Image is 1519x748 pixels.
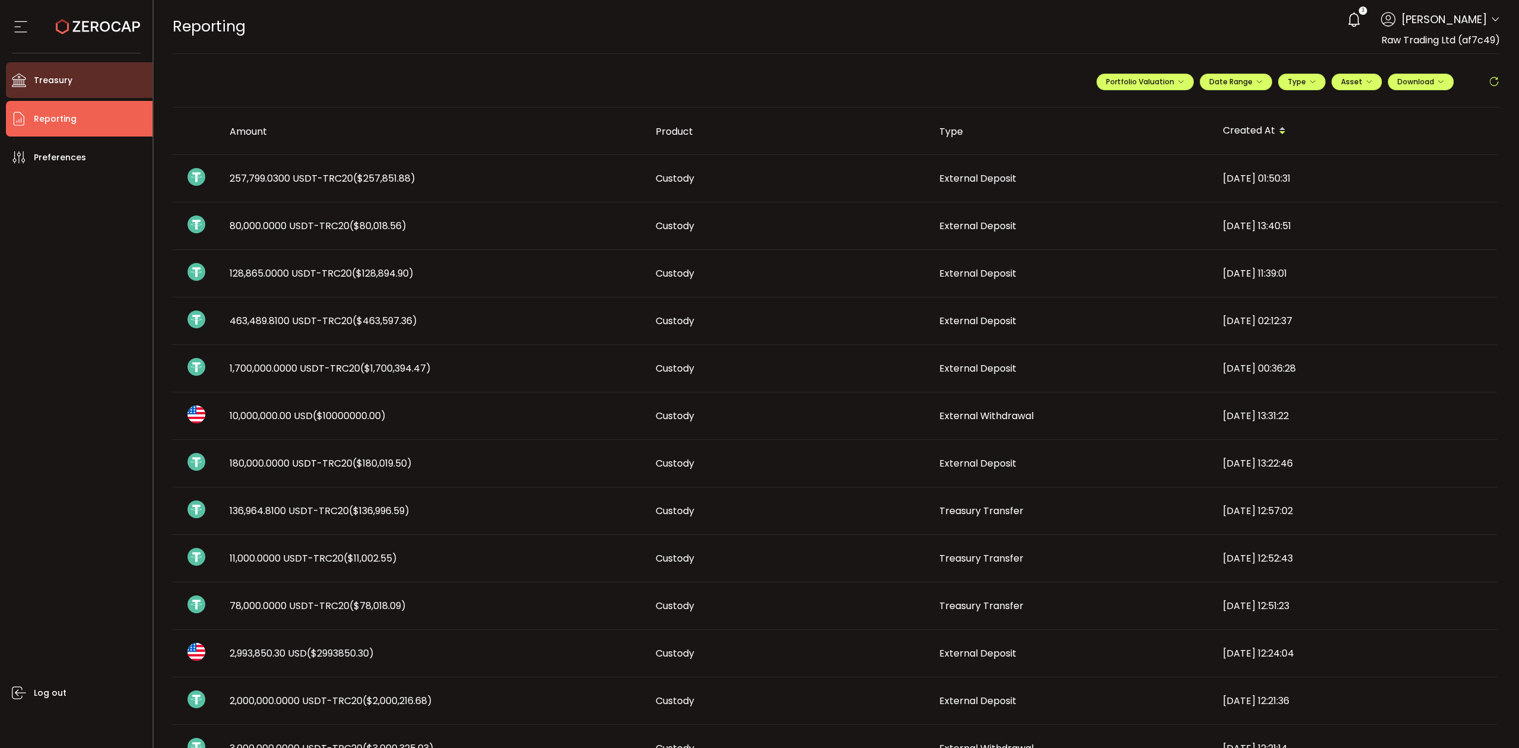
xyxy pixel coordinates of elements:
[313,409,386,423] span: ($10000000.00)
[1460,691,1519,748] iframe: Chat Widget
[188,358,205,376] img: usdt_portfolio.svg
[34,110,77,128] span: Reporting
[352,314,417,328] span: ($463,597.36)
[939,172,1016,185] span: External Deposit
[1331,74,1382,90] button: Asset
[230,362,431,375] span: 1,700,000.0000 USDT-TRC20
[1213,219,1497,233] div: [DATE] 13:40:51
[188,263,205,281] img: usdt_portfolio.svg
[1209,77,1263,87] span: Date Range
[939,457,1016,470] span: External Deposit
[349,219,406,233] span: ($80,018.56)
[352,267,414,280] span: ($128,894.90)
[1397,77,1444,87] span: Download
[230,646,374,660] span: 2,993,850.30 USD
[939,219,1016,233] span: External Deposit
[656,314,694,328] span: Custody
[1213,121,1497,141] div: Created At
[1278,74,1326,90] button: Type
[363,694,432,708] span: ($2,000,216.68)
[307,646,374,660] span: ($2993850.30)
[34,684,66,702] span: Log out
[656,457,694,470] span: Custody
[1213,552,1497,565] div: [DATE] 12:52:43
[939,267,1016,280] span: External Deposit
[230,457,412,470] span: 180,000.0000 USDT-TRC20
[360,362,431,375] span: ($1,700,394.47)
[188,453,205,471] img: usdt_portfolio.svg
[656,552,694,565] span: Custody
[656,409,694,423] span: Custody
[230,552,397,565] span: 11,000.0000 USDT-TRC20
[656,504,694,518] span: Custody
[1388,74,1454,90] button: Download
[1288,77,1316,87] span: Type
[1213,314,1497,328] div: [DATE] 02:12:37
[1213,409,1497,423] div: [DATE] 13:31:22
[1200,74,1272,90] button: Date Range
[939,694,1016,708] span: External Deposit
[656,267,694,280] span: Custody
[349,504,409,518] span: ($136,996.59)
[939,314,1016,328] span: External Deposit
[656,172,694,185] span: Custody
[34,72,72,89] span: Treasury
[1341,77,1362,87] span: Asset
[220,125,646,138] div: Amount
[230,219,406,233] span: 80,000.0000 USDT-TRC20
[656,694,694,708] span: Custody
[230,409,386,423] span: 10,000,000.00 USD
[188,310,205,328] img: usdt_portfolio.svg
[1213,457,1497,470] div: [DATE] 13:22:46
[656,219,694,233] span: Custody
[1213,504,1497,518] div: [DATE] 12:57:02
[188,405,205,423] img: usd_portfolio.svg
[939,646,1016,660] span: External Deposit
[1213,646,1497,660] div: [DATE] 12:24:04
[230,504,409,518] span: 136,964.8100 USDT-TRC20
[188,548,205,566] img: usdt_portfolio.svg
[230,172,415,185] span: 257,799.0300 USDT-TRC20
[939,409,1034,423] span: External Withdrawal
[353,172,415,185] span: ($257,851.88)
[939,504,1024,518] span: Treasury Transfer
[34,149,86,166] span: Preferences
[188,690,205,708] img: usdt_portfolio.svg
[1213,694,1497,708] div: [DATE] 12:21:36
[230,694,432,708] span: 2,000,000.0000 USDT-TRC20
[656,362,694,375] span: Custody
[1381,33,1500,47] span: Raw Trading Ltd (af7c49)
[188,168,205,186] img: usdt_portfolio.svg
[939,362,1016,375] span: External Deposit
[173,16,246,37] span: Reporting
[939,552,1024,565] span: Treasury Transfer
[188,500,205,518] img: usdt_portfolio.svg
[930,125,1213,138] div: Type
[1402,11,1487,27] span: [PERSON_NAME]
[188,215,205,233] img: usdt_portfolio.svg
[1362,7,1364,15] span: 3
[230,267,414,280] span: 128,865.0000 USDT-TRC20
[1213,599,1497,613] div: [DATE] 12:51:23
[1213,267,1497,280] div: [DATE] 11:39:01
[1213,362,1497,375] div: [DATE] 00:36:28
[188,595,205,613] img: usdt_portfolio.svg
[188,643,205,661] img: usd_portfolio.svg
[230,314,417,328] span: 463,489.8100 USDT-TRC20
[230,599,406,613] span: 78,000.0000 USDT-TRC20
[646,125,930,138] div: Product
[939,599,1024,613] span: Treasury Transfer
[352,457,412,470] span: ($180,019.50)
[1106,77,1184,87] span: Portfolio Valuation
[349,599,406,613] span: ($78,018.09)
[344,552,397,565] span: ($11,002.55)
[656,599,694,613] span: Custody
[656,646,694,660] span: Custody
[1097,74,1194,90] button: Portfolio Valuation
[1213,172,1497,185] div: [DATE] 01:50:31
